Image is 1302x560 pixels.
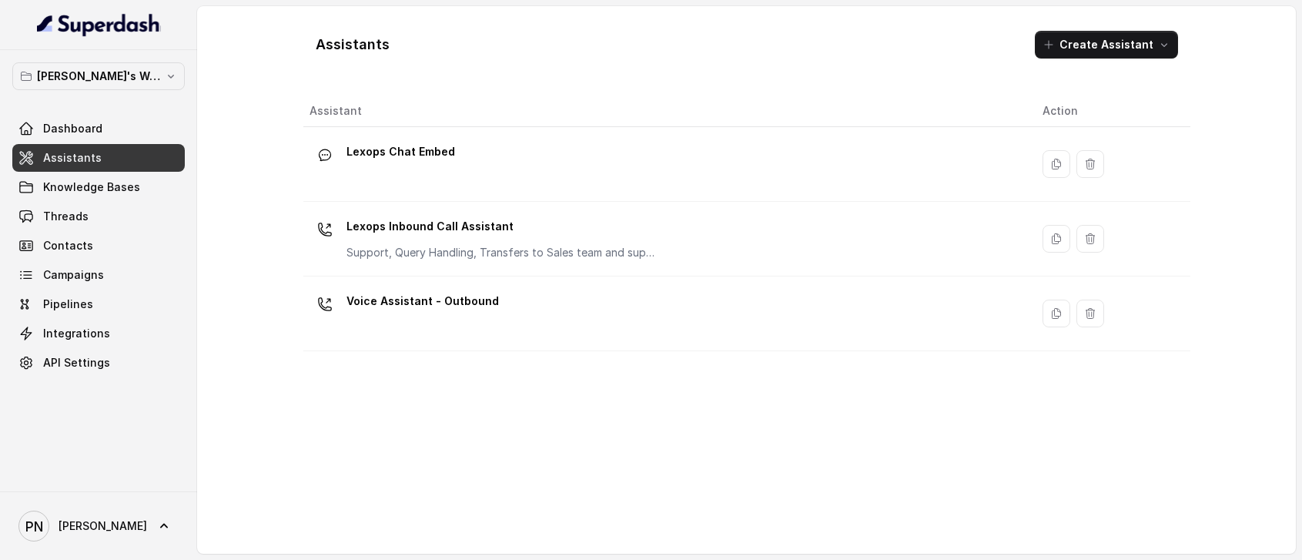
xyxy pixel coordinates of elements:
img: light.svg [37,12,161,37]
a: Threads [12,203,185,230]
a: Campaigns [12,261,185,289]
span: Campaigns [43,267,104,283]
span: Knowledge Bases [43,179,140,195]
span: Integrations [43,326,110,341]
span: Assistants [43,150,102,166]
a: Assistants [12,144,185,172]
p: [PERSON_NAME]'s Workspace [37,67,160,86]
span: Dashboard [43,121,102,136]
th: Assistant [303,96,1030,127]
a: Dashboard [12,115,185,143]
p: Lexops Chat Embed [346,139,455,164]
span: Pipelines [43,297,93,312]
h1: Assistants [316,32,390,57]
span: API Settings [43,355,110,371]
p: Voice Assistant - Outbound [346,289,499,314]
span: [PERSON_NAME] [59,518,147,534]
span: Threads [43,209,89,224]
th: Action [1030,96,1190,127]
a: API Settings [12,349,185,377]
a: Knowledge Bases [12,173,185,201]
a: Pipelines [12,290,185,318]
span: Contacts [43,238,93,253]
p: Lexops Inbound Call Assistant [346,214,654,239]
a: Integrations [12,320,185,347]
button: [PERSON_NAME]'s Workspace [12,62,185,90]
button: Create Assistant [1035,31,1178,59]
a: Contacts [12,232,185,260]
p: Support, Query Handling, Transfers to Sales team and support team. Try to solve the query if it's... [346,245,654,260]
text: PN [25,518,43,535]
a: [PERSON_NAME] [12,505,185,548]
